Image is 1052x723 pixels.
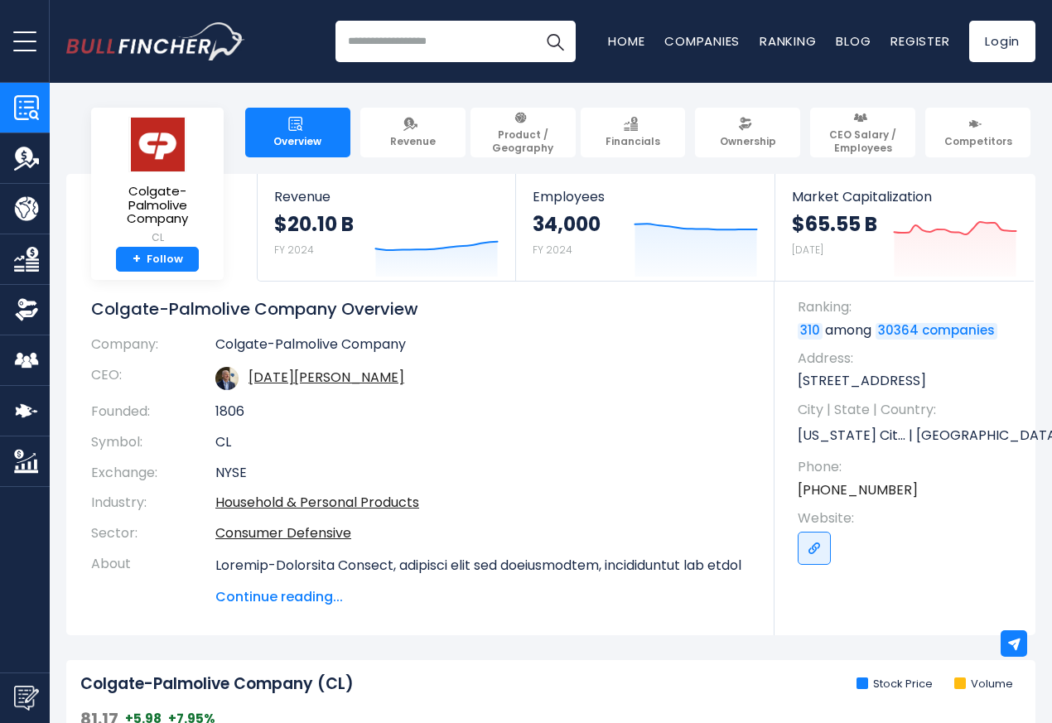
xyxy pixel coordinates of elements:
th: Sector: [91,518,215,549]
strong: 34,000 [533,211,601,237]
span: Ranking: [798,298,1019,316]
a: Competitors [925,108,1030,157]
span: Address: [798,349,1019,368]
span: Overview [273,135,321,148]
a: Overview [245,108,350,157]
small: FY 2024 [533,243,572,257]
span: Ownership [720,135,776,148]
span: Market Capitalization [792,189,1017,205]
a: Colgate-Palmolive Company CL [104,116,211,247]
span: CEO Salary / Employees [818,128,908,154]
span: Website: [798,509,1019,528]
a: Ownership [695,108,800,157]
span: Competitors [944,135,1012,148]
a: Financials [581,108,686,157]
img: Bullfincher logo [66,22,245,60]
small: [DATE] [792,243,823,257]
small: CL [104,230,210,245]
td: Colgate-Palmolive Company [215,336,750,360]
strong: + [133,252,141,267]
strong: $20.10 B [274,211,354,237]
th: Industry: [91,488,215,518]
a: Register [890,32,949,50]
img: Ownership [14,297,39,322]
td: 1806 [215,397,750,427]
a: Home [608,32,644,50]
span: Employees [533,189,757,205]
a: Companies [664,32,740,50]
li: Stock Price [857,677,933,692]
a: Go to homepage [66,22,244,60]
th: CEO: [91,360,215,397]
h1: Colgate-Palmolive Company Overview [91,298,750,320]
p: among [798,321,1019,340]
a: 310 [798,323,823,340]
a: ceo [249,368,404,387]
a: Go to link [798,532,831,565]
span: Colgate-Palmolive Company [104,185,210,226]
button: Search [534,21,576,62]
span: Phone: [798,458,1019,476]
a: Blog [836,32,871,50]
th: Company: [91,336,215,360]
span: City | State | Country: [798,401,1019,419]
span: Product / Geography [478,128,568,154]
a: Market Capitalization $65.55 B [DATE] [775,174,1034,281]
p: [STREET_ADDRESS] [798,372,1019,390]
th: About [91,549,215,607]
a: 30364 companies [876,323,997,340]
small: FY 2024 [274,243,314,257]
th: Exchange: [91,458,215,489]
a: [PHONE_NUMBER] [798,481,918,499]
a: Consumer Defensive [215,523,351,542]
p: [US_STATE] Cit... | [GEOGRAPHIC_DATA] | US [798,423,1019,448]
a: CEO Salary / Employees [810,108,915,157]
img: noel-wallace.jpg [215,367,239,390]
span: Continue reading... [215,587,750,607]
td: NYSE [215,458,750,489]
th: Symbol: [91,427,215,458]
a: Revenue [360,108,466,157]
span: Revenue [274,189,499,205]
a: Login [969,21,1035,62]
a: Product / Geography [471,108,576,157]
li: Volume [954,677,1013,692]
th: Founded: [91,397,215,427]
a: Household & Personal Products [215,493,419,512]
a: +Follow [116,247,199,272]
span: Financials [606,135,660,148]
span: Revenue [390,135,436,148]
a: Ranking [760,32,816,50]
h2: Colgate-Palmolive Company (CL) [80,674,354,695]
a: Revenue $20.10 B FY 2024 [258,174,515,281]
td: CL [215,427,750,458]
a: Employees 34,000 FY 2024 [516,174,774,281]
strong: $65.55 B [792,211,877,237]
